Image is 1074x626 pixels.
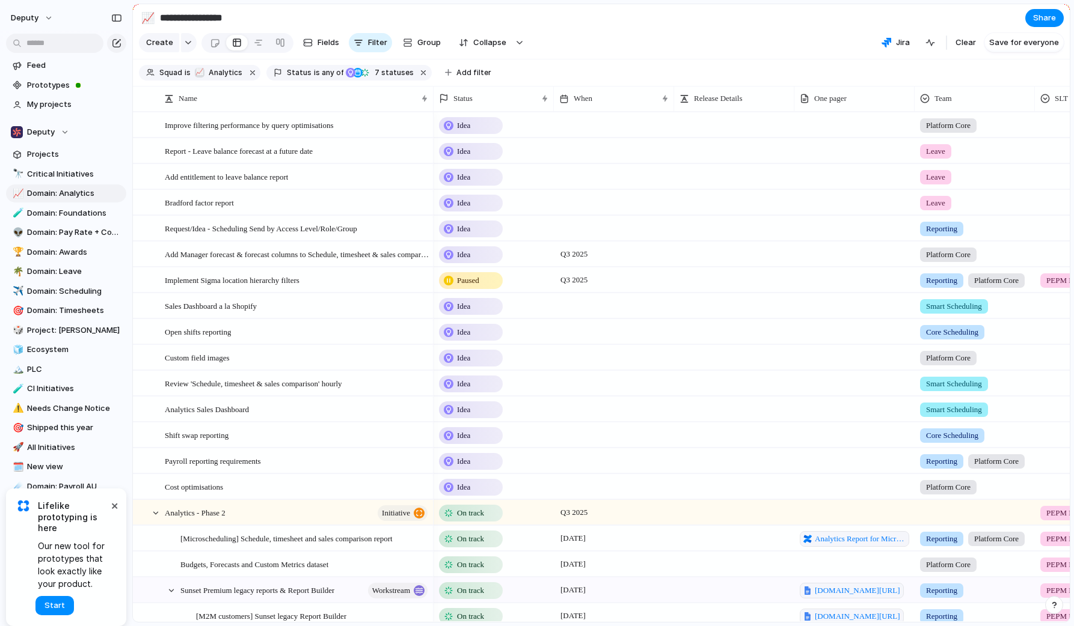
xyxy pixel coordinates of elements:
button: 🗓️ [11,461,23,473]
span: Add entitlement to leave balance report [165,169,288,183]
button: ✈️ [11,285,23,297]
span: Paused [457,275,479,287]
button: 🧪 [11,383,23,395]
span: Domain: Scheduling [27,285,122,297]
button: Create [139,33,179,52]
span: Ecosystem [27,344,122,356]
span: Create [146,37,173,49]
span: Domain: Timesheets [27,305,122,317]
button: is [182,66,193,79]
button: 🏆 [11,246,23,258]
a: ☄️Domain: Payroll AU [6,478,126,496]
span: Leave [926,145,945,157]
a: 🧪CI Initiatives [6,380,126,398]
div: 👽 [13,226,21,240]
div: ⚠️ [13,401,21,415]
div: 🧪 [13,382,21,396]
span: Bradford factor report [165,195,234,209]
div: 📈 [195,68,204,77]
div: 🎯 [13,421,21,435]
span: On track [457,559,484,571]
a: ⚠️Needs Change Notice [6,400,126,418]
span: Reporting [926,455,957,467]
button: 🧊 [11,344,23,356]
a: My projects [6,96,126,114]
button: 🏔️ [11,363,23,375]
span: Platform Core [926,559,971,571]
button: 🧪 [11,207,23,219]
span: Reporting [926,610,957,622]
a: Analytics Report for Micro-scheduling Product Suite [800,531,909,547]
div: 📈Domain: Analytics [6,184,126,202]
span: Share [1033,12,1056,24]
button: 📈 [11,187,23,199]
span: Q3 2025 [557,273,591,287]
span: [DATE] [557,609,589,623]
span: workstream [372,582,410,599]
span: My projects [27,99,122,111]
span: Reporting [926,585,957,597]
span: Review 'Schedule, timesheet & sales comparison' hourly [165,376,342,390]
span: Cost optimisations [165,479,223,493]
span: Collapse [473,37,506,49]
span: [M2M customers] Sunset legacy Report Builder [196,609,346,622]
button: 🎯 [11,422,23,434]
a: 🎯Domain: Timesheets [6,302,126,320]
div: 🎯Shipped this year [6,419,126,437]
span: [Microscheduling] Schedule, timesheet and sales comparison report [180,531,393,545]
button: workstream [368,583,428,598]
div: 🧪Domain: Foundations [6,204,126,222]
a: 🔭Critical Initiatives [6,165,126,183]
span: Budgets, Forecasts and Custom Metrics dataset [180,557,328,571]
span: Q3 2025 [557,505,591,520]
button: isany of [311,66,346,79]
a: 👽Domain: Pay Rate + Compliance [6,223,126,242]
div: 🧊 [13,343,21,357]
span: Jira [896,37,910,49]
button: Share [1025,9,1064,27]
button: initiative [378,505,428,521]
span: deputy [11,12,38,24]
span: Save for everyone [989,37,1059,49]
span: On track [457,507,484,519]
span: [DATE] [557,583,589,597]
span: Payroll reporting requirements [165,454,261,467]
div: 🗓️New view [6,458,126,476]
span: Needs Change Notice [27,403,122,415]
div: 🌴Domain: Leave [6,263,126,281]
span: Open shifts reporting [165,324,231,338]
span: Idea [457,223,470,235]
div: 🎲Project: [PERSON_NAME] [6,321,126,339]
span: Domain: Payroll AU [27,481,122,493]
button: Save for everyone [984,33,1064,52]
span: Report - Leave balance forecast at a future date [165,144,313,157]
span: Analytics Report for Micro-scheduling Product Suite [815,533,906,545]
button: 👽 [11,226,23,239]
span: statuses [371,67,414,78]
button: 7 statuses [345,66,416,79]
span: Domain: Awards [27,246,122,258]
button: deputy [5,8,60,28]
span: [DOMAIN_NAME][URL] [815,610,900,622]
div: 🎲 [13,323,21,337]
span: Add Manager forecast & forecast columns to Schedule, timesheet & sales comparison report [165,247,429,261]
div: ☄️ [13,479,21,493]
button: 🎯 [11,305,23,317]
span: Request/Idea - Scheduling Send by Access Level/Role/Group [165,221,357,235]
div: 🎯 [13,304,21,318]
span: Reporting [926,533,957,545]
span: Improve filtering performance by query optimisations [165,118,334,132]
span: Idea [457,300,470,312]
a: [DOMAIN_NAME][URL] [800,609,904,624]
button: Fields [298,33,344,52]
span: Idea [457,404,470,416]
span: Smart Scheduling [926,378,982,390]
span: Clear [956,37,976,49]
span: [DATE] [557,531,589,545]
span: Status [287,67,311,78]
span: Domain: Analytics [27,187,122,199]
span: Idea [457,171,470,183]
